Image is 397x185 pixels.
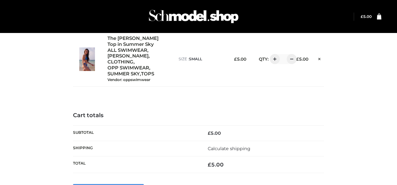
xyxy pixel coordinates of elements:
[107,53,149,59] a: [PERSON_NAME]
[107,59,133,65] a: CLOTHING
[208,146,250,151] a: Calculate shipping
[361,14,372,19] a: £5.00
[253,54,289,64] div: QTY:
[73,156,199,173] th: Total
[296,57,308,62] bdi: 5.00
[315,54,324,63] a: Remove this item
[73,141,199,156] th: Shipping
[179,56,227,62] p: size :
[361,14,372,19] bdi: 5.00
[107,35,172,83] div: , , , , ,
[147,4,241,29] img: Schmodel Admin 964
[73,112,324,119] h4: Cart totals
[234,57,237,62] span: £
[208,130,211,136] span: £
[296,57,299,62] span: £
[107,35,166,47] a: The [PERSON_NAME] Top in Summer Sky
[107,47,147,53] a: ALL SWIMWEAR
[208,161,211,168] span: £
[234,57,246,62] bdi: 5.00
[107,65,149,71] a: OPP SWIMWEAR
[208,130,221,136] bdi: 5.00
[141,71,154,77] a: TOPS
[208,161,224,168] bdi: 5.00
[361,14,363,19] span: £
[107,71,140,77] a: SUMMER SKY
[189,57,202,61] span: SMALL
[73,125,199,141] th: Subtotal
[107,77,150,82] small: Vendor: oppswimwear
